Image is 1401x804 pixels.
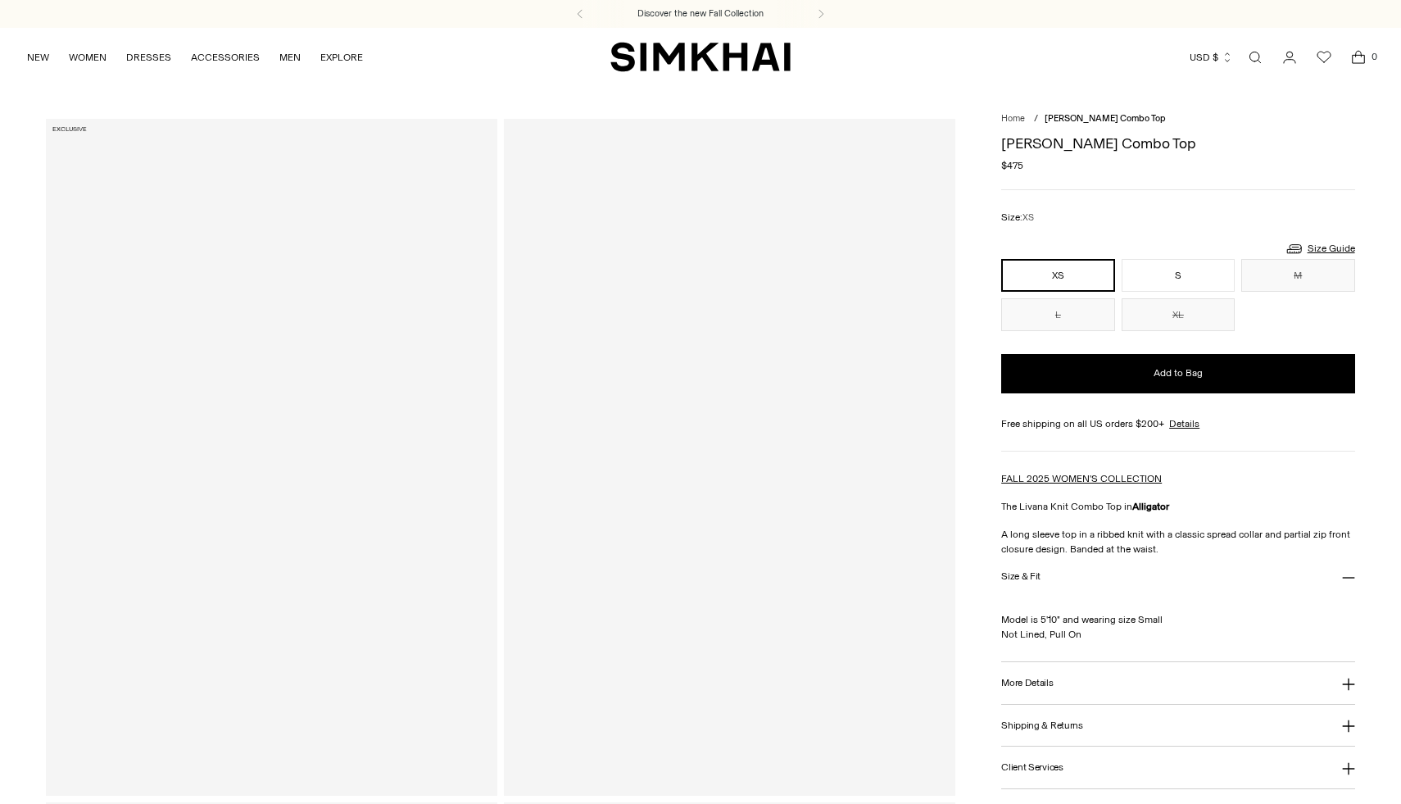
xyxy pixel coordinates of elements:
a: FALL 2025 WOMEN'S COLLECTION [1001,473,1162,484]
a: Livana Knit Combo Top [504,119,955,796]
h3: Shipping & Returns [1001,720,1083,731]
h1: [PERSON_NAME] Combo Top [1001,136,1354,151]
span: XS [1022,212,1034,223]
button: XL [1122,298,1235,331]
p: Model is 5'10" and wearing size Small Not Lined, Pull On [1001,597,1354,642]
a: Wishlist [1308,41,1340,74]
button: Shipping & Returns [1001,705,1354,747]
a: EXPLORE [320,39,363,75]
a: MEN [279,39,301,75]
a: Livana Knit Combo Top [46,119,497,796]
a: Discover the new Fall Collection [637,7,764,20]
a: Size Guide [1285,238,1355,259]
button: XS [1001,259,1114,292]
button: M [1241,259,1354,292]
a: ACCESSORIES [191,39,260,75]
a: Open search modal [1239,41,1272,74]
p: The Livana Knit Combo Top in [1001,499,1354,514]
span: $475 [1001,158,1023,173]
button: Client Services [1001,747,1354,788]
a: Open cart modal [1342,41,1375,74]
a: SIMKHAI [610,41,791,73]
button: USD $ [1190,39,1233,75]
h3: Size & Fit [1001,571,1041,582]
strong: Alligator [1132,501,1169,512]
button: S [1122,259,1235,292]
a: NEW [27,39,49,75]
button: Size & Fit [1001,556,1354,598]
p: A long sleeve top in a ribbed knit with a classic spread collar and partial zip front closure des... [1001,527,1354,556]
span: Add to Bag [1154,366,1203,380]
span: 0 [1367,49,1381,64]
a: Details [1169,416,1199,431]
a: Home [1001,113,1025,124]
div: Free shipping on all US orders $200+ [1001,416,1354,431]
button: L [1001,298,1114,331]
div: / [1034,112,1038,126]
button: Add to Bag [1001,354,1354,393]
h3: More Details [1001,678,1053,688]
a: Go to the account page [1273,41,1306,74]
span: [PERSON_NAME] Combo Top [1045,113,1166,124]
label: Size: [1001,210,1034,225]
button: More Details [1001,662,1354,704]
a: WOMEN [69,39,107,75]
a: DRESSES [126,39,171,75]
nav: breadcrumbs [1001,112,1354,126]
h3: Client Services [1001,762,1063,773]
